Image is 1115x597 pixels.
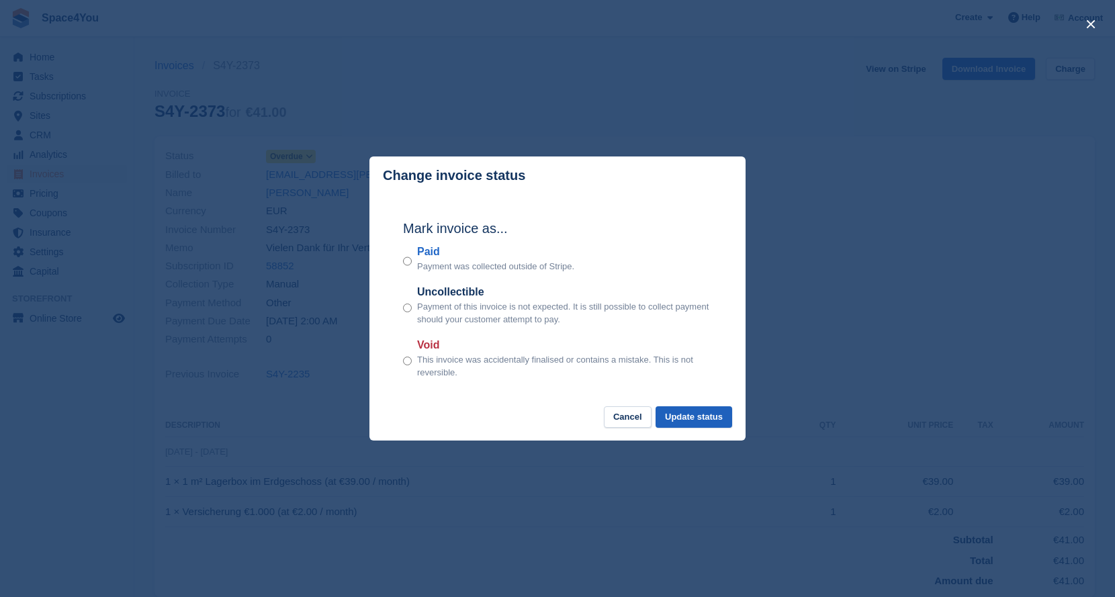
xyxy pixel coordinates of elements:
h2: Mark invoice as... [403,218,712,238]
p: This invoice was accidentally finalised or contains a mistake. This is not reversible. [417,353,712,379]
p: Change invoice status [383,168,525,183]
button: Cancel [604,406,652,428]
label: Paid [417,244,574,260]
label: Void [417,337,712,353]
p: Payment of this invoice is not expected. It is still possible to collect payment should your cust... [417,300,712,326]
p: Payment was collected outside of Stripe. [417,260,574,273]
button: close [1080,13,1102,35]
button: Update status [656,406,732,428]
label: Uncollectible [417,284,712,300]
